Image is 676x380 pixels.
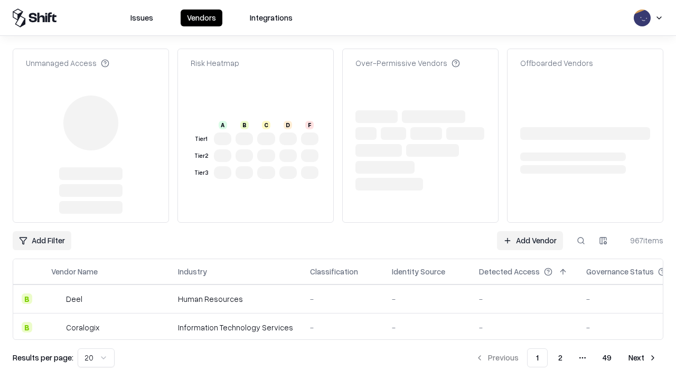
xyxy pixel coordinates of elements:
div: - [479,293,569,305]
div: C [262,121,270,129]
div: Unmanaged Access [26,58,109,69]
div: Detected Access [479,266,540,277]
button: Integrations [243,9,299,26]
button: 1 [527,348,548,367]
div: 967 items [621,235,663,246]
div: Information Technology Services [178,322,293,333]
nav: pagination [469,348,663,367]
div: Deel [66,293,82,305]
div: Tier 2 [193,151,210,160]
div: Risk Heatmap [191,58,239,69]
div: Identity Source [392,266,445,277]
div: - [310,322,375,333]
div: - [479,322,569,333]
button: Vendors [181,9,222,26]
div: B [22,293,32,304]
div: D [284,121,292,129]
div: Vendor Name [51,266,98,277]
div: Governance Status [586,266,654,277]
div: Tier 1 [193,135,210,144]
div: - [392,322,462,333]
button: Add Filter [13,231,71,250]
a: Add Vendor [497,231,563,250]
div: - [392,293,462,305]
div: Industry [178,266,207,277]
button: Issues [124,9,159,26]
div: B [22,322,32,332]
div: Human Resources [178,293,293,305]
div: - [310,293,375,305]
div: F [305,121,314,129]
div: Offboarded Vendors [520,58,593,69]
img: Deel [51,293,62,304]
img: Coralogix [51,322,62,332]
p: Results per page: [13,352,73,363]
button: 2 [550,348,571,367]
div: Classification [310,266,358,277]
button: 49 [594,348,620,367]
div: Tier 3 [193,168,210,177]
div: A [219,121,227,129]
div: Over-Permissive Vendors [355,58,460,69]
div: Coralogix [66,322,99,333]
div: B [240,121,249,129]
button: Next [622,348,663,367]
